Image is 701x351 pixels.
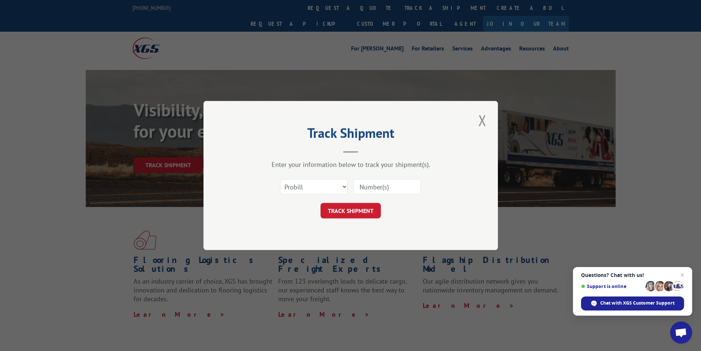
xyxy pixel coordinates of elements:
[353,179,421,194] input: Number(s)
[581,296,684,310] span: Chat with XGS Customer Support
[240,160,461,169] div: Enter your information below to track your shipment(s).
[670,322,692,344] a: Open chat
[240,128,461,142] h2: Track Shipment
[581,272,684,278] span: Questions? Chat with us!
[476,110,489,130] button: Close modal
[321,203,381,218] button: TRACK SHIPMENT
[600,300,675,306] span: Chat with XGS Customer Support
[581,284,643,289] span: Support is online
